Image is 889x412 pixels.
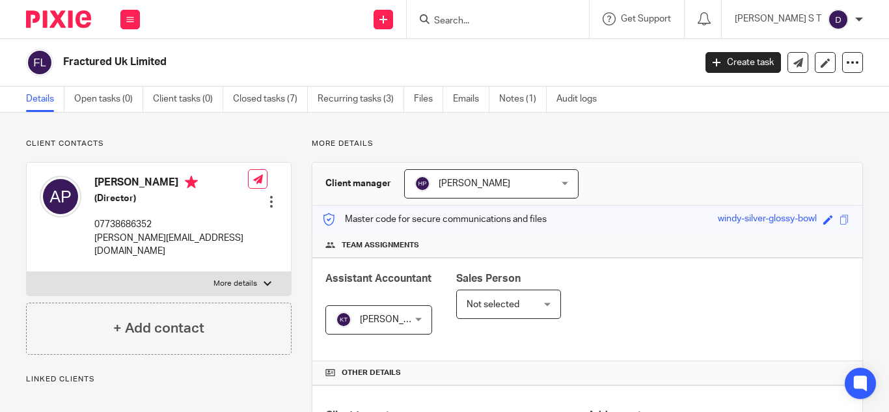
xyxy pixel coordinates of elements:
[113,318,204,338] h4: + Add contact
[499,87,547,112] a: Notes (1)
[26,374,292,385] p: Linked clients
[185,176,198,189] i: Primary
[26,49,53,76] img: svg%3E
[336,312,351,327] img: svg%3E
[718,212,817,227] div: windy-silver-glossy-bowl
[621,14,671,23] span: Get Support
[415,176,430,191] img: svg%3E
[325,177,391,190] h3: Client manager
[735,12,821,25] p: [PERSON_NAME] S T
[456,273,521,284] span: Sales Person
[63,55,562,69] h2: Fractured Uk Limited
[94,192,248,205] h5: (Director)
[26,139,292,149] p: Client contacts
[94,232,248,258] p: [PERSON_NAME][EMAIL_ADDRESS][DOMAIN_NAME]
[40,176,81,217] img: svg%3E
[213,279,257,289] p: More details
[828,9,849,30] img: svg%3E
[322,213,547,226] p: Master code for secure communications and files
[342,240,419,251] span: Team assignments
[414,87,443,112] a: Files
[318,87,404,112] a: Recurring tasks (3)
[325,273,431,284] span: Assistant Accountant
[342,368,401,378] span: Other details
[94,176,248,192] h4: [PERSON_NAME]
[153,87,223,112] a: Client tasks (0)
[233,87,308,112] a: Closed tasks (7)
[26,87,64,112] a: Details
[556,87,607,112] a: Audit logs
[433,16,550,27] input: Search
[312,139,863,149] p: More details
[360,315,431,324] span: [PERSON_NAME]
[453,87,489,112] a: Emails
[705,52,781,73] a: Create task
[467,300,519,309] span: Not selected
[94,218,248,231] p: 07738686352
[26,10,91,28] img: Pixie
[74,87,143,112] a: Open tasks (0)
[439,179,510,188] span: [PERSON_NAME]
